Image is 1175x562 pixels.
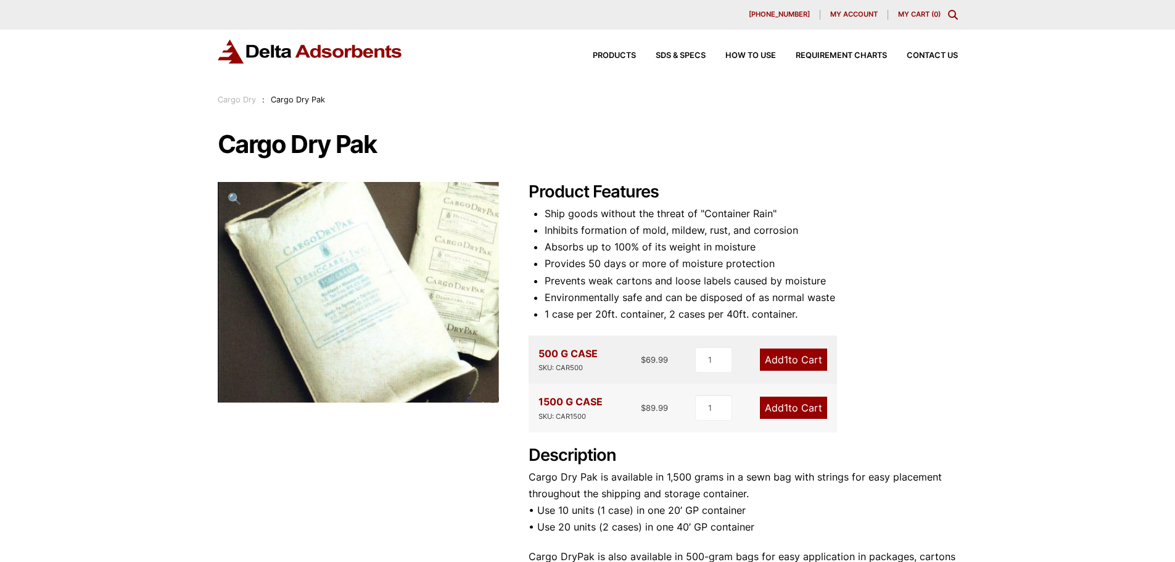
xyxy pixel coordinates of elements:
[545,205,958,222] li: Ship goods without the threat of "Container Rain"
[538,362,598,374] div: SKU: CAR500
[218,182,252,216] a: View full-screen image gallery
[820,10,888,20] a: My account
[538,345,598,374] div: 500 G CASE
[538,411,603,423] div: SKU: CAR1500
[529,182,958,202] h2: Product Features
[887,52,958,60] a: Contact Us
[545,306,958,323] li: 1 case per 20ft. container, 2 cases per 40ft. container.
[739,10,820,20] a: [PHONE_NUMBER]
[641,355,668,365] bdi: 69.99
[218,131,958,157] h1: Cargo Dry Pak
[545,273,958,289] li: Prevents weak cartons and loose labels caused by moisture
[760,349,827,371] a: Add1to Cart
[593,52,636,60] span: Products
[262,95,265,104] span: :
[784,402,788,414] span: 1
[796,52,887,60] span: Requirement Charts
[271,95,325,104] span: Cargo Dry Pak
[218,39,403,64] img: Delta Adsorbents
[218,95,256,104] a: Cargo Dry
[545,289,958,306] li: Environmentally safe and can be disposed of as normal waste
[538,394,603,422] div: 1500 G CASE
[545,255,958,272] li: Provides 50 days or more of moisture protection
[725,52,776,60] span: How to Use
[641,403,646,413] span: $
[529,469,958,536] p: Cargo Dry Pak is available in 1,500 grams in a sewn bag with strings for easy placement throughou...
[636,52,706,60] a: SDS & SPECS
[706,52,776,60] a: How to Use
[641,355,646,365] span: $
[573,52,636,60] a: Products
[934,10,938,19] span: 0
[545,239,958,255] li: Absorbs up to 100% of its weight in moisture
[898,10,941,19] a: My Cart (0)
[749,11,810,18] span: [PHONE_NUMBER]
[641,403,668,413] bdi: 89.99
[830,11,878,18] span: My account
[760,397,827,419] a: Add1to Cart
[656,52,706,60] span: SDS & SPECS
[545,222,958,239] li: Inhibits formation of mold, mildew, rust, and corrosion
[948,10,958,20] div: Toggle Modal Content
[776,52,887,60] a: Requirement Charts
[529,445,958,466] h2: Description
[784,353,788,366] span: 1
[228,192,242,205] span: 🔍
[907,52,958,60] span: Contact Us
